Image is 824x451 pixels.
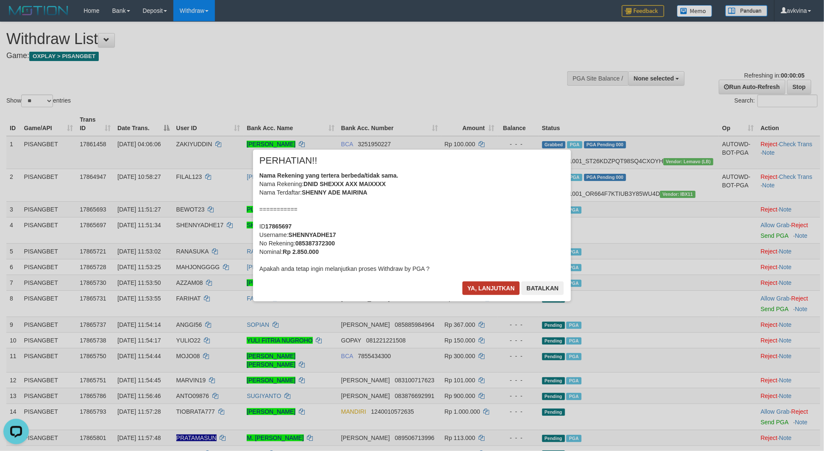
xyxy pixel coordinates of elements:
span: PERHATIAN!! [259,156,317,165]
b: Rp 2.850.000 [283,248,319,255]
button: Ya, lanjutkan [462,281,520,295]
b: Nama Rekening yang tertera berbeda/tidak sama. [259,172,398,179]
b: SHENNY ADE MAIRINA [302,189,367,196]
b: SHENNYADHE17 [288,231,336,238]
b: 17865697 [265,223,292,230]
button: Open LiveChat chat widget [3,3,29,29]
b: 085387372300 [295,240,335,247]
b: DNID SHEXXX AXX MAIXXXX [303,181,386,187]
div: Nama Rekening: Nama Terdaftar: =========== ID Username: No Rekening: Nominal: Apakah anda tetap i... [259,171,565,273]
button: Batalkan [521,281,564,295]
